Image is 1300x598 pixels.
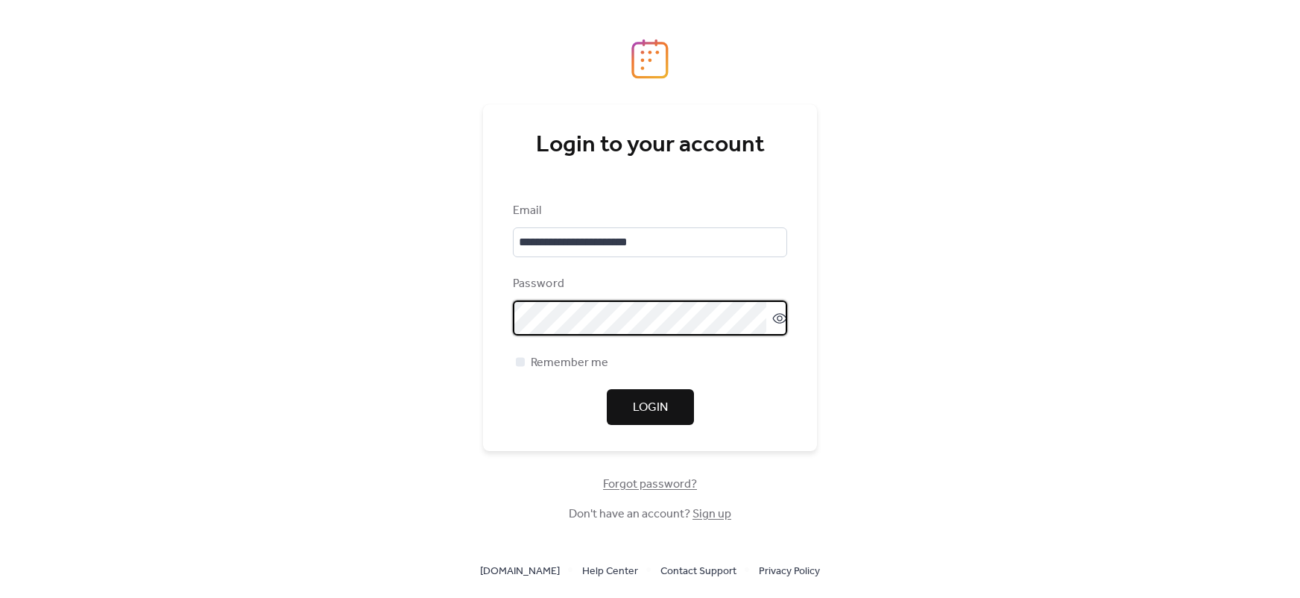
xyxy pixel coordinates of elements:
[660,561,736,580] a: Contact Support
[582,563,638,581] span: Help Center
[603,480,697,488] a: Forgot password?
[513,130,787,160] div: Login to your account
[582,561,638,580] a: Help Center
[759,561,820,580] a: Privacy Policy
[692,503,731,526] a: Sign up
[513,202,784,220] div: Email
[513,275,784,293] div: Password
[759,563,820,581] span: Privacy Policy
[660,563,736,581] span: Contact Support
[631,39,669,79] img: logo
[607,389,694,425] button: Login
[480,561,560,580] a: [DOMAIN_NAME]
[633,399,668,417] span: Login
[531,354,608,372] span: Remember me
[603,476,697,494] span: Forgot password?
[480,563,560,581] span: [DOMAIN_NAME]
[569,506,731,523] span: Don't have an account?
